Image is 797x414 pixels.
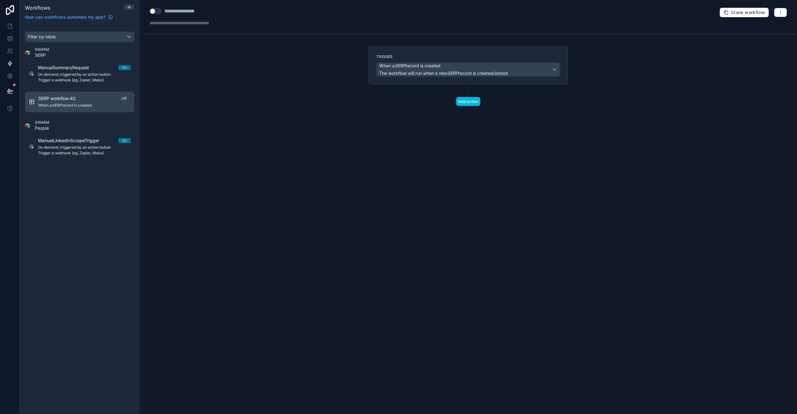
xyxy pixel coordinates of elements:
button: Add action [456,97,480,106]
label: Trigger [376,54,560,59]
button: When aSERPrecord is createdThe workflow will run when a newSERPrecord is created/added [376,62,560,77]
span: When a record is created [379,63,441,69]
span: The workflow will run when a new record is created/added [379,70,508,76]
em: SERP [447,70,458,76]
span: Clone workflow [731,10,765,15]
em: SERP [395,63,406,68]
span: How can workflows automate my app? [25,14,106,20]
span: Workflows [25,5,50,11]
button: Clone workflow [719,7,769,17]
a: How can workflows automate my app? [22,14,116,20]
